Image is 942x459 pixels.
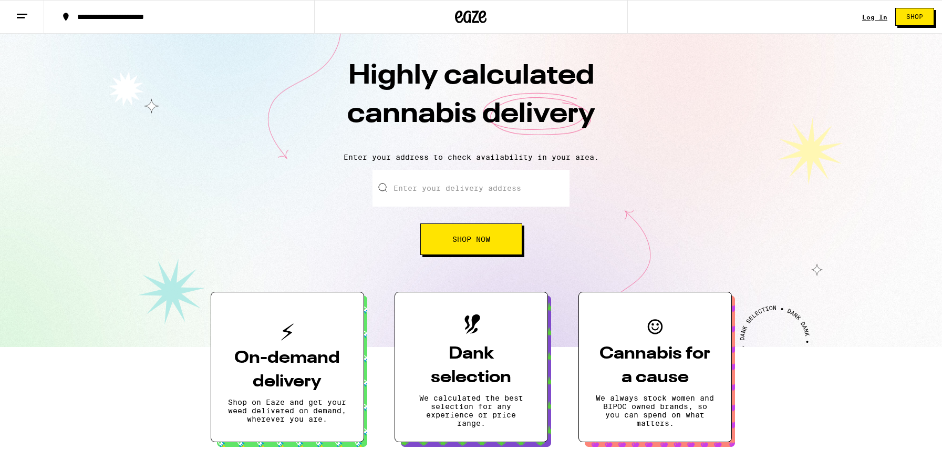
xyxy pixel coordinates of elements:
[906,14,923,20] span: Shop
[420,223,522,255] button: Shop Now
[228,398,347,423] p: Shop on Eaze and get your weed delivered on demand, wherever you are.
[862,14,887,21] a: Log In
[395,292,548,442] button: Dank selectionWe calculated the best selection for any experience or price range.
[211,292,364,442] button: On-demand deliveryShop on Eaze and get your weed delivered on demand, wherever you are.
[412,394,531,427] p: We calculated the best selection for any experience or price range.
[372,170,570,207] input: Enter your delivery address
[596,394,715,427] p: We always stock women and BIPOC owned brands, so you can spend on what matters.
[887,8,942,26] a: Shop
[452,236,490,243] span: Shop Now
[11,153,931,161] p: Enter your address to check availability in your area.
[596,342,715,390] h3: Cannabis for a cause
[287,57,655,145] h1: Highly calculated cannabis delivery
[228,346,347,394] h3: On-demand delivery
[895,8,934,26] button: Shop
[578,292,732,442] button: Cannabis for a causeWe always stock women and BIPOC owned brands, so you can spend on what matters.
[412,342,531,390] h3: Dank selection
